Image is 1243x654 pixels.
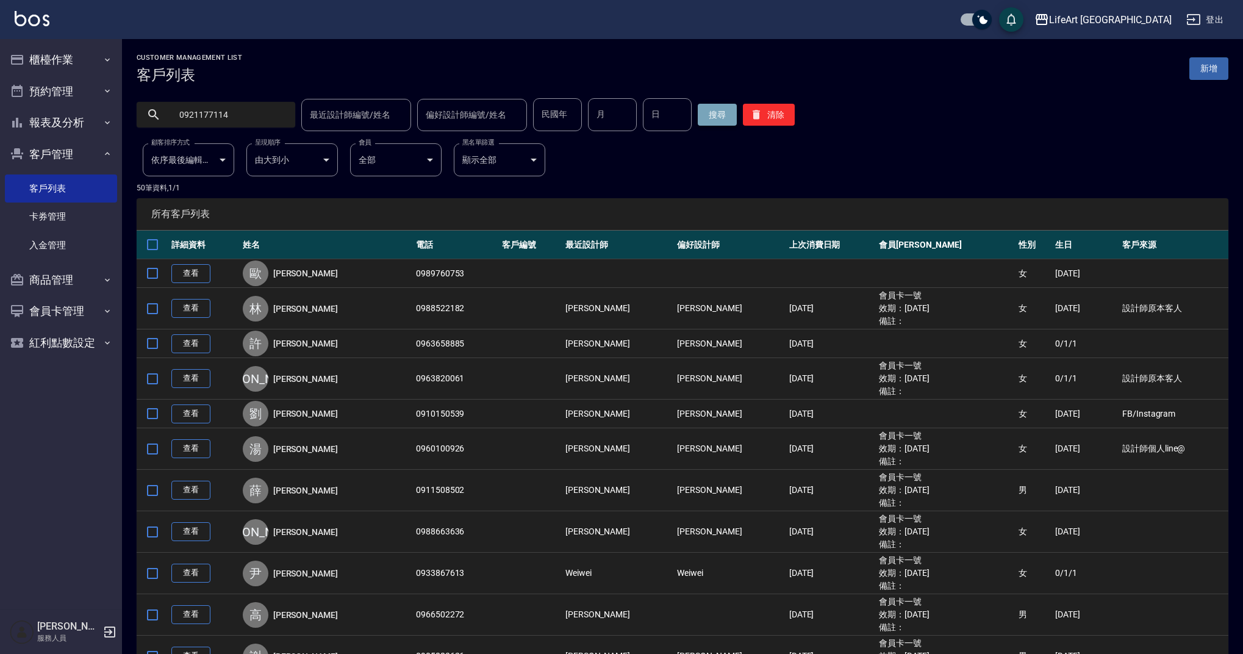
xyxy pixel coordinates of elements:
td: Weiwei [562,553,674,594]
td: [DATE] [1052,511,1119,553]
td: [PERSON_NAME] [674,400,786,428]
ul: 會員卡一號 [879,554,1012,567]
td: 女 [1016,288,1052,329]
a: [PERSON_NAME] [273,609,338,621]
button: 預約管理 [5,76,117,107]
td: FB/Instagram [1119,400,1228,428]
td: 0988663636 [413,511,499,553]
td: 女 [1016,511,1052,553]
td: 0911508502 [413,470,499,511]
td: 男 [1016,594,1052,636]
th: 姓名 [240,231,413,259]
h3: 客戶列表 [137,66,242,84]
td: 女 [1016,358,1052,400]
a: 查看 [171,439,210,458]
a: [PERSON_NAME] [273,484,338,497]
div: 尹 [243,561,268,586]
a: 查看 [171,522,210,541]
td: [PERSON_NAME] [674,470,786,511]
button: 登出 [1181,9,1228,31]
ul: 效期： [DATE] [879,442,1012,455]
div: [PERSON_NAME] [243,519,268,545]
button: 清除 [743,104,795,126]
ul: 會員卡一號 [879,429,1012,442]
p: 服務人員 [37,633,99,644]
ul: 效期： [DATE] [879,567,1012,580]
a: 卡券管理 [5,203,117,231]
button: 搜尋 [698,104,737,126]
div: 全部 [350,143,442,176]
td: [PERSON_NAME] [674,358,786,400]
div: 由大到小 [246,143,338,176]
td: [PERSON_NAME] [674,329,786,358]
th: 客戶來源 [1119,231,1228,259]
ul: 效期： [DATE] [879,484,1012,497]
div: [PERSON_NAME] [243,366,268,392]
td: 0966502272 [413,594,499,636]
th: 電話 [413,231,499,259]
a: [PERSON_NAME] [273,408,338,420]
th: 最近設計師 [562,231,674,259]
a: [PERSON_NAME] [273,567,338,580]
a: 查看 [171,404,210,423]
td: 0933867613 [413,553,499,594]
ul: 會員卡一號 [879,637,1012,650]
button: 商品管理 [5,264,117,296]
label: 呈現順序 [255,138,281,147]
td: 男 [1016,470,1052,511]
p: 50 筆資料, 1 / 1 [137,182,1228,193]
label: 顧客排序方式 [151,138,190,147]
a: 查看 [171,334,210,353]
th: 性別 [1016,231,1052,259]
ul: 備註： [879,621,1012,634]
button: 會員卡管理 [5,295,117,327]
ul: 備註： [879,538,1012,551]
td: [PERSON_NAME] [562,511,674,553]
td: [PERSON_NAME] [674,511,786,553]
ul: 備註： [879,455,1012,468]
th: 會員[PERSON_NAME] [876,231,1016,259]
td: 設計師個人line@ [1119,428,1228,470]
th: 客戶編號 [499,231,562,259]
td: [PERSON_NAME] [562,428,674,470]
button: 客戶管理 [5,138,117,170]
div: 劉 [243,401,268,426]
a: 查看 [171,264,210,283]
div: 顯示全部 [454,143,545,176]
td: [DATE] [786,358,876,400]
th: 偏好設計師 [674,231,786,259]
td: 女 [1016,400,1052,428]
div: 林 [243,296,268,322]
th: 生日 [1052,231,1119,259]
button: 報表及分析 [5,107,117,138]
td: [DATE] [786,553,876,594]
th: 上次消費日期 [786,231,876,259]
td: 設計師原本客人 [1119,288,1228,329]
a: 查看 [171,299,210,318]
ul: 備註： [879,580,1012,592]
td: 0/1/1 [1052,358,1119,400]
ul: 備註： [879,315,1012,328]
td: [PERSON_NAME] [562,400,674,428]
td: [PERSON_NAME] [562,288,674,329]
td: 女 [1016,329,1052,358]
div: LifeArt [GEOGRAPHIC_DATA] [1049,12,1172,27]
td: 0/1/1 [1052,329,1119,358]
td: [DATE] [1052,400,1119,428]
button: LifeArt [GEOGRAPHIC_DATA] [1030,7,1177,32]
ul: 會員卡一號 [879,359,1012,372]
td: 0/1/1 [1052,553,1119,594]
td: [DATE] [786,470,876,511]
td: [DATE] [1052,259,1119,288]
th: 詳細資料 [168,231,240,259]
a: 客戶列表 [5,174,117,203]
a: 入金管理 [5,231,117,259]
a: [PERSON_NAME] [273,526,338,538]
a: [PERSON_NAME] [273,443,338,455]
button: 紅利點數設定 [5,327,117,359]
button: 櫃檯作業 [5,44,117,76]
ul: 會員卡一號 [879,595,1012,608]
ul: 備註： [879,497,1012,509]
ul: 會員卡一號 [879,289,1012,302]
a: [PERSON_NAME] [273,337,338,350]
